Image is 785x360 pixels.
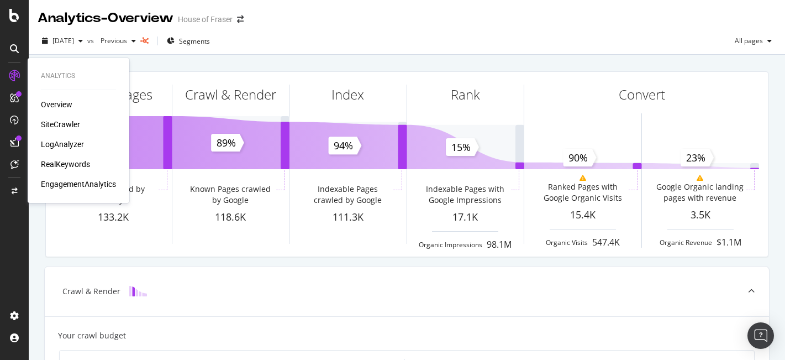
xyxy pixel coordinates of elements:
div: Your crawl budget [58,330,126,341]
div: Rank [451,85,480,104]
button: [DATE] [38,32,87,50]
div: 98.1M [487,238,512,251]
div: 17.1K [407,210,524,225]
div: Indexable Pages crawled by Google [304,184,391,206]
span: 2025 Aug. 13th [52,36,74,45]
img: block-icon [129,286,147,296]
a: LogAnalyzer [41,139,84,150]
span: Previous [96,36,127,45]
button: All pages [730,32,776,50]
div: 133.2K [55,210,172,225]
a: Overview [41,99,72,110]
span: vs [87,36,96,45]
div: Analytics [41,71,116,81]
div: Indexable Pages with Google Impressions [422,184,509,206]
a: SiteCrawler [41,119,80,130]
div: arrow-right-arrow-left [237,15,244,23]
div: Known Pages crawled by Google [187,184,274,206]
span: Segments [179,36,210,46]
a: EngagementAnalytics [41,179,116,190]
div: Open Intercom Messenger [747,322,774,349]
a: RealKeywords [41,159,90,170]
div: Crawl & Render [185,85,276,104]
div: House of Fraser [178,14,233,25]
div: Crawl & Render [62,286,120,297]
div: 111.3K [289,210,407,225]
div: Index [331,85,364,104]
button: Previous [96,32,140,50]
div: Organic Impressions [419,240,482,249]
button: Segments [162,32,214,50]
span: All pages [730,36,763,45]
div: 118.6K [172,210,289,225]
div: Analytics - Overview [38,9,173,28]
